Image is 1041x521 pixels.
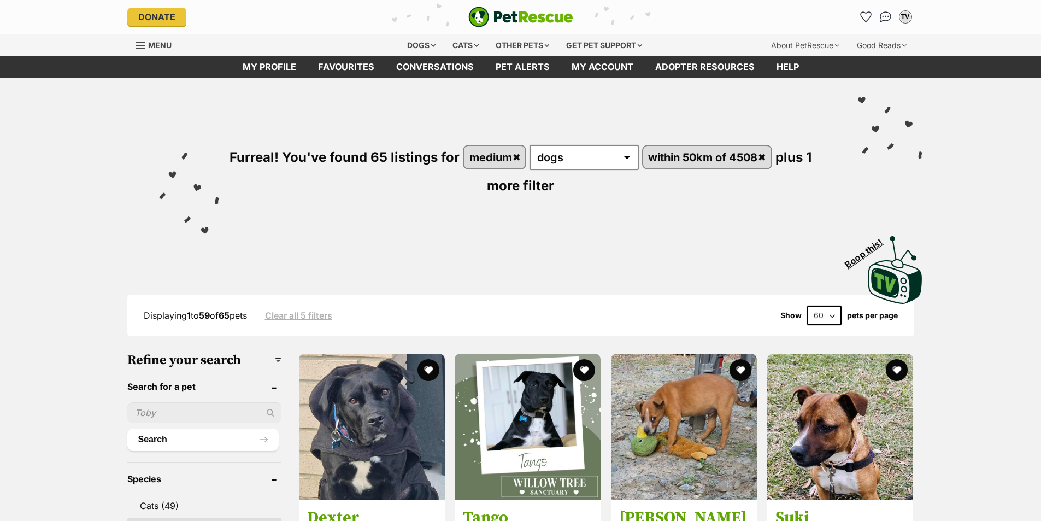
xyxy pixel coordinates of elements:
[877,8,895,26] a: Conversations
[561,56,644,78] a: My account
[127,474,281,484] header: Species
[611,354,757,500] img: Griffith - Australian Cattle Dog
[558,34,650,56] div: Get pet support
[299,354,445,500] img: Dexter - Shar Pei Dog
[385,56,485,78] a: conversations
[849,34,914,56] div: Good Reads
[900,11,911,22] div: TV
[857,8,875,26] a: Favourites
[643,146,771,168] a: within 50km of 4508
[230,149,460,165] span: Furreal! You've found 65 listings for
[780,311,802,320] span: Show
[144,310,247,321] span: Displaying to of pets
[766,56,810,78] a: Help
[187,310,191,321] strong: 1
[219,310,230,321] strong: 65
[767,354,913,500] img: Suki - Kelpie x English Staffordshire Bull Terrier Dog
[136,34,179,54] a: Menu
[399,34,443,56] div: Dogs
[127,382,281,391] header: Search for a pet
[843,230,893,270] span: Boop this!
[199,310,210,321] strong: 59
[265,311,332,320] a: Clear all 5 filters
[127,494,281,517] a: Cats (49)
[127,429,279,450] button: Search
[127,353,281,368] h3: Refine your search
[847,311,898,320] label: pets per page
[763,34,847,56] div: About PetRescue
[468,7,573,27] a: PetRescue
[468,7,573,27] img: logo-e224e6f780fb5917bec1dbf3a21bbac754714ae5b6737aabdf751b685950b380.svg
[573,359,595,381] button: favourite
[445,34,486,56] div: Cats
[485,56,561,78] a: Pet alerts
[868,236,922,304] img: PetRescue TV logo
[455,354,601,500] img: Tango - Border Collie Dog
[644,56,766,78] a: Adopter resources
[487,149,811,194] span: plus 1 more filter
[464,146,525,168] a: medium
[857,8,914,26] ul: Account quick links
[127,8,186,26] a: Donate
[730,359,751,381] button: favourite
[417,359,439,381] button: favourite
[488,34,557,56] div: Other pets
[148,40,172,50] span: Menu
[880,11,891,22] img: chat-41dd97257d64d25036548639549fe6c8038ab92f7586957e7f3b1b290dea8141.svg
[897,8,914,26] button: My account
[307,56,385,78] a: Favourites
[868,226,922,306] a: Boop this!
[127,402,281,423] input: Toby
[886,359,908,381] button: favourite
[232,56,307,78] a: My profile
